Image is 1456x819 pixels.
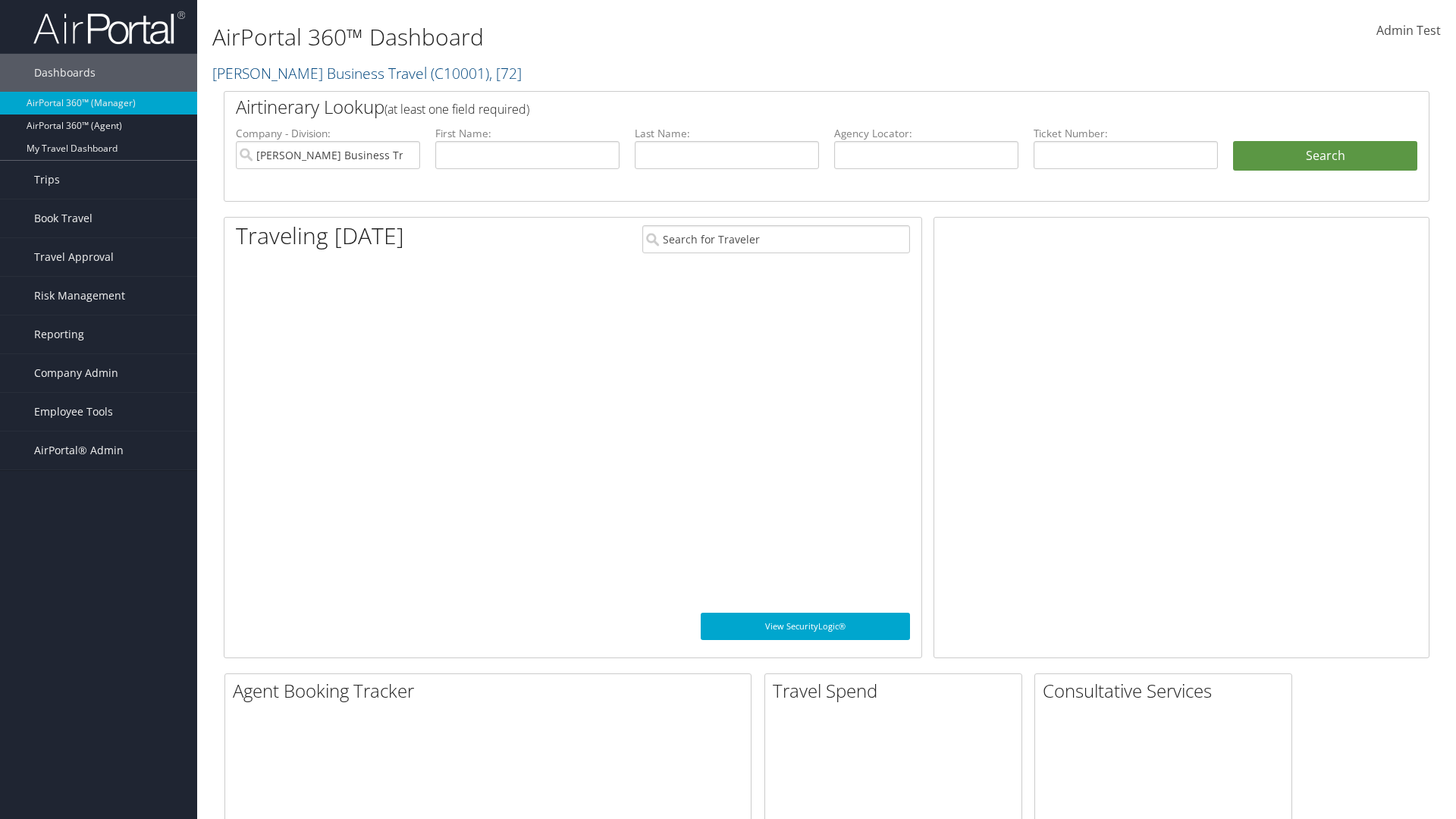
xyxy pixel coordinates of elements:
[1376,22,1441,39] span: Admin Test
[212,63,522,83] a: [PERSON_NAME] Business Travel
[1043,678,1291,704] h2: Consultative Services
[212,21,1031,53] h1: AirPortal 360™ Dashboard
[34,354,118,392] span: Company Admin
[236,126,420,141] label: Company - Division:
[635,126,819,141] label: Last Name:
[34,199,93,237] span: Book Travel
[34,161,60,199] span: Trips
[834,126,1018,141] label: Agency Locator:
[34,431,124,469] span: AirPortal® Admin
[435,126,620,141] label: First Name:
[384,101,529,118] span: (at least one field required)
[431,63,489,83] span: ( C10001 )
[34,315,84,353] span: Reporting
[34,393,113,431] span: Employee Tools
[773,678,1021,704] h2: Travel Spend
[34,54,96,92] span: Dashboards
[701,613,910,640] a: View SecurityLogic®
[34,238,114,276] span: Travel Approval
[642,225,910,253] input: Search for Traveler
[233,678,751,704] h2: Agent Booking Tracker
[1233,141,1417,171] button: Search
[1034,126,1218,141] label: Ticket Number:
[236,220,404,252] h1: Traveling [DATE]
[489,63,522,83] span: , [ 72 ]
[1376,8,1441,55] a: Admin Test
[34,277,125,315] span: Risk Management
[236,94,1317,120] h2: Airtinerary Lookup
[33,10,185,45] img: airportal-logo.png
